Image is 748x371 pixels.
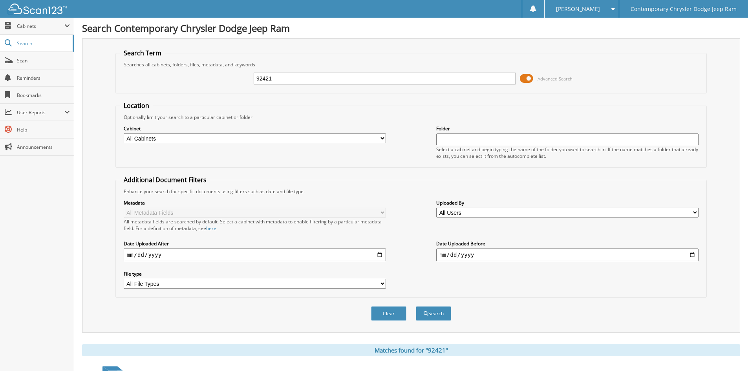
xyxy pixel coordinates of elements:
div: Select a cabinet and begin typing the name of the folder you want to search in. If the name match... [436,146,699,159]
span: Advanced Search [538,76,572,82]
span: User Reports [17,109,64,116]
div: Matches found for "92421" [82,344,740,356]
label: Cabinet [124,125,386,132]
label: File type [124,270,386,277]
img: scan123-logo-white.svg [8,4,67,14]
a: here [206,225,216,232]
span: Reminders [17,75,70,81]
div: All metadata fields are searched by default. Select a cabinet with metadata to enable filtering b... [124,218,386,232]
span: [PERSON_NAME] [556,7,600,11]
span: Scan [17,57,70,64]
span: Cabinets [17,23,64,29]
span: Help [17,126,70,133]
span: Bookmarks [17,92,70,99]
span: Announcements [17,144,70,150]
button: Search [416,306,451,321]
label: Folder [436,125,699,132]
legend: Location [120,101,153,110]
label: Metadata [124,199,386,206]
label: Date Uploaded Before [436,240,699,247]
input: end [436,249,699,261]
legend: Additional Document Filters [120,175,210,184]
span: Contemporary Chrysler Dodge Jeep Ram [631,7,737,11]
input: start [124,249,386,261]
label: Date Uploaded After [124,240,386,247]
span: Search [17,40,69,47]
div: Enhance your search for specific documents using filters such as date and file type. [120,188,702,195]
h1: Search Contemporary Chrysler Dodge Jeep Ram [82,22,740,35]
div: Optionally limit your search to a particular cabinet or folder [120,114,702,121]
button: Clear [371,306,406,321]
div: Searches all cabinets, folders, files, metadata, and keywords [120,61,702,68]
label: Uploaded By [436,199,699,206]
legend: Search Term [120,49,165,57]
